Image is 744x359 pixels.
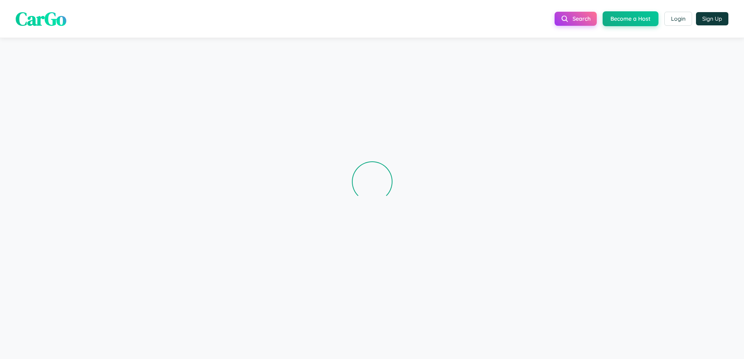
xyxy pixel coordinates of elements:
[555,12,597,26] button: Search
[573,15,591,22] span: Search
[696,12,728,25] button: Sign Up
[664,12,692,26] button: Login
[16,6,66,32] span: CarGo
[603,11,658,26] button: Become a Host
